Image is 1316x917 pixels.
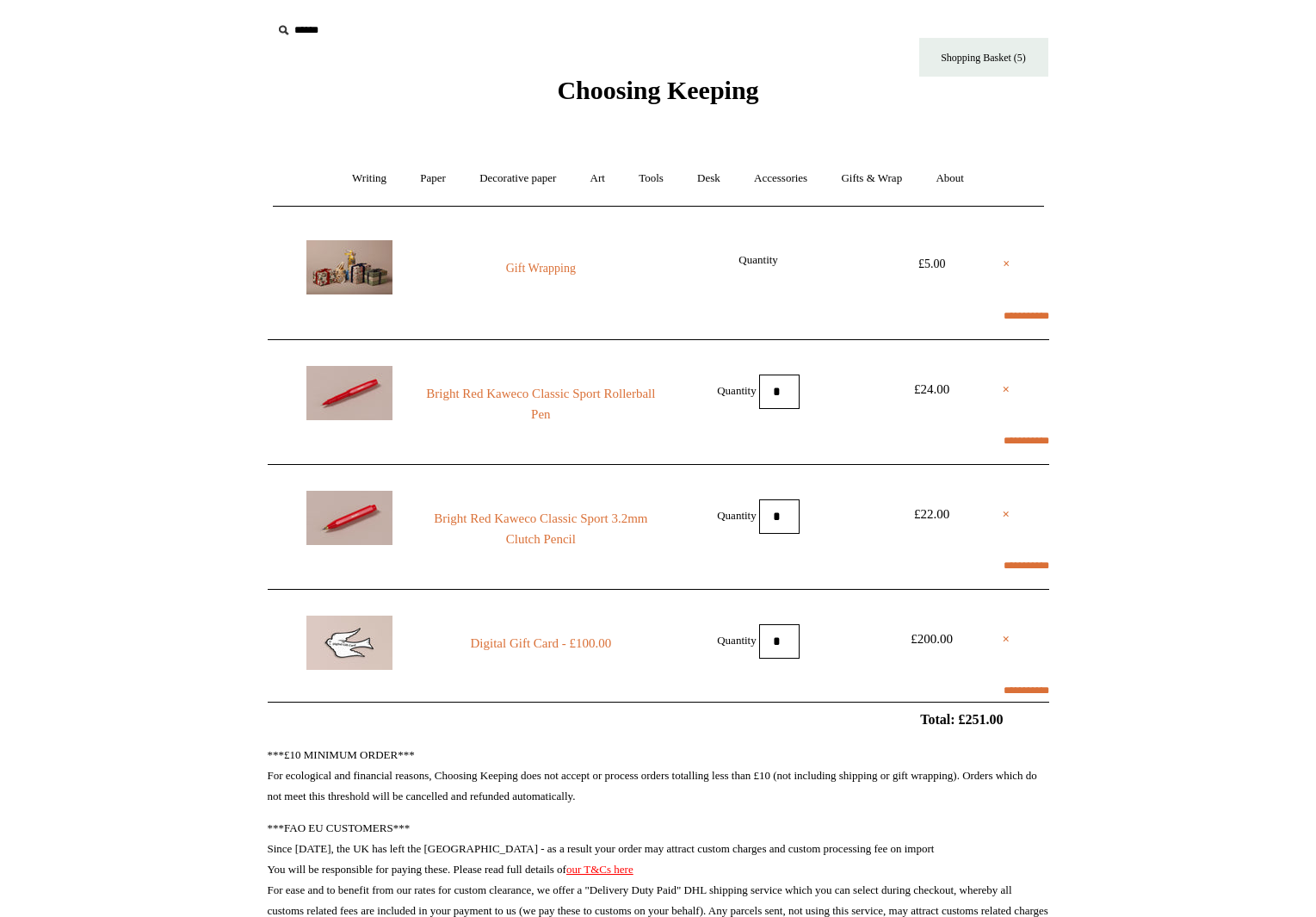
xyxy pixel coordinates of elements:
[893,379,971,400] div: £24.00
[1003,379,1010,400] a: ×
[306,240,392,294] img: Gift Wrapping
[306,491,392,545] img: Bright Red Kaweco Classic Sport 3.2mm Clutch Pencil
[557,76,758,104] span: Choosing Keeping
[920,156,979,201] a: About
[268,745,1049,807] p: ***£10 MINIMUM ORDER*** For ecological and financial reasons, Choosing Keeping does not accept or...
[1003,504,1010,524] a: ×
[423,633,658,654] a: Digital Gift Card - £100.00
[738,253,778,266] label: Quantity
[306,616,392,670] img: Digital Gift Card - £100.00
[423,383,658,424] a: Bright Red Kaweco Classic Sport Rollerball Pen
[825,156,917,201] a: Gifts & Wrap
[423,508,658,549] a: Bright Red Kaweco Classic Sport 3.2mm Clutch Pencil
[464,156,572,201] a: Decorative paper
[623,156,679,201] a: Tools
[228,711,1089,728] h2: Total: £251.00
[1003,254,1010,275] a: ×
[337,156,402,201] a: Writing
[919,38,1048,77] a: Shopping Basket (5)
[1003,629,1010,649] a: ×
[423,258,658,279] a: Gift Wrapping
[893,504,971,524] div: £22.00
[682,156,736,201] a: Desk
[893,254,971,275] div: £5.00
[717,508,757,521] label: Quantity
[566,863,633,876] a: our T&Cs here
[405,156,461,201] a: Paper
[717,633,757,646] label: Quantity
[893,629,971,649] div: £200.00
[717,383,757,396] label: Quantity
[738,156,823,201] a: Accessories
[306,366,392,420] img: Bright Red Kaweco Classic Sport Rollerball Pen
[557,90,758,102] a: Choosing Keeping
[575,156,621,201] a: Art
